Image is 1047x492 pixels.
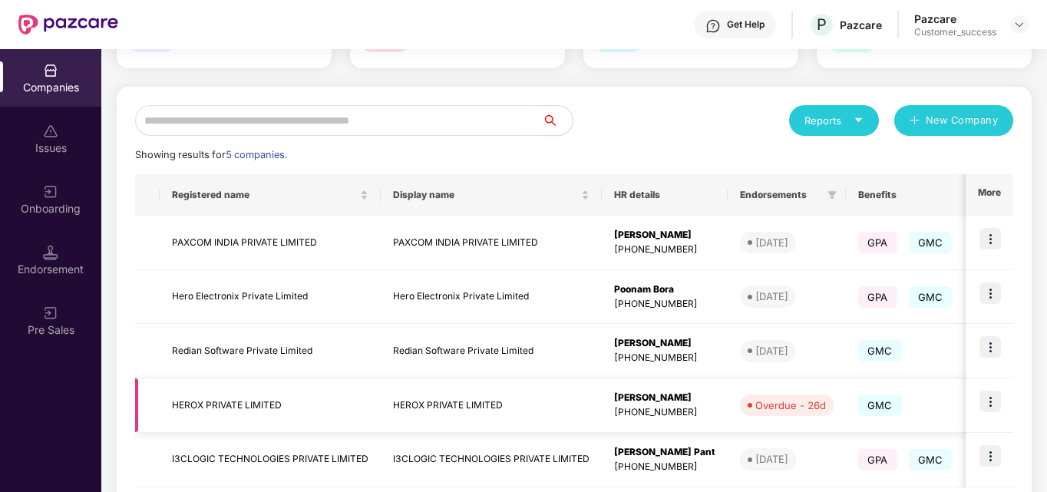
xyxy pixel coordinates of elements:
button: search [541,105,573,136]
span: Showing results for [135,149,287,160]
img: icon [979,391,1001,412]
div: [PHONE_NUMBER] [614,297,715,312]
td: Redian Software Private Limited [381,324,602,378]
td: PAXCOM INDIA PRIVATE LIMITED [381,216,602,270]
img: icon [979,228,1001,249]
th: Display name [381,174,602,216]
td: PAXCOM INDIA PRIVATE LIMITED [160,216,381,270]
button: plusNew Company [894,105,1013,136]
div: [PERSON_NAME] [614,336,715,351]
div: Customer_success [914,26,996,38]
div: [PERSON_NAME] [614,391,715,405]
span: filter [824,186,840,204]
span: GMC [909,286,953,308]
span: GMC [909,232,953,253]
span: GMC [858,395,902,416]
div: [PHONE_NUMBER] [614,243,715,257]
div: [PHONE_NUMBER] [614,460,715,474]
img: icon [979,445,1001,467]
span: search [541,114,573,127]
td: I3CLOGIC TECHNOLOGIES PRIVATE LIMITED [160,433,381,487]
img: svg+xml;base64,PHN2ZyB3aWR0aD0iMTQuNSIgaGVpZ2h0PSIxNC41IiB2aWV3Qm94PSIwIDAgMTYgMTYiIGZpbGw9Im5vbm... [43,245,58,260]
span: New Company [926,113,999,128]
img: svg+xml;base64,PHN2ZyB3aWR0aD0iMjAiIGhlaWdodD0iMjAiIHZpZXdCb3g9IjAgMCAyMCAyMCIgZmlsbD0ibm9uZSIgeG... [43,184,58,200]
img: svg+xml;base64,PHN2ZyBpZD0iRHJvcGRvd24tMzJ4MzIiIHhtbG5zPSJodHRwOi8vd3d3LnczLm9yZy8yMDAwL3N2ZyIgd2... [1013,18,1026,31]
div: [PERSON_NAME] [614,228,715,243]
span: Display name [393,189,578,201]
img: svg+xml;base64,PHN2ZyBpZD0iSXNzdWVzX2Rpc2FibGVkIiB4bWxucz0iaHR0cDovL3d3dy53My5vcmcvMjAwMC9zdmciIH... [43,124,58,139]
td: Hero Electronix Private Limited [160,270,381,325]
div: Get Help [727,18,765,31]
img: svg+xml;base64,PHN2ZyBpZD0iQ29tcGFuaWVzIiB4bWxucz0iaHR0cDovL3d3dy53My5vcmcvMjAwMC9zdmciIHdpZHRoPS... [43,63,58,78]
div: [DATE] [755,289,788,304]
span: Endorsements [740,189,821,201]
td: HEROX PRIVATE LIMITED [160,378,381,433]
td: I3CLOGIC TECHNOLOGIES PRIVATE LIMITED [381,433,602,487]
td: Redian Software Private Limited [160,324,381,378]
td: Hero Electronix Private Limited [381,270,602,325]
span: 5 companies. [226,149,287,160]
div: [DATE] [755,343,788,358]
img: icon [979,336,1001,358]
span: filter [827,190,837,200]
div: [PHONE_NUMBER] [614,351,715,365]
div: [PHONE_NUMBER] [614,405,715,420]
img: svg+xml;base64,PHN2ZyBpZD0iSGVscC0zMngzMiIgeG1sbnM9Imh0dHA6Ly93d3cudzMub3JnLzIwMDAvc3ZnIiB3aWR0aD... [705,18,721,34]
span: GPA [858,232,897,253]
th: Registered name [160,174,381,216]
img: svg+xml;base64,PHN2ZyB3aWR0aD0iMjAiIGhlaWdodD0iMjAiIHZpZXdCb3g9IjAgMCAyMCAyMCIgZmlsbD0ibm9uZSIgeG... [43,305,58,321]
span: P [817,15,827,34]
div: [DATE] [755,235,788,250]
span: caret-down [854,115,864,125]
div: [DATE] [755,451,788,467]
span: plus [910,115,920,127]
div: Overdue - 26d [755,398,826,413]
span: GMC [858,340,902,362]
img: icon [979,282,1001,304]
span: GMC [909,449,953,471]
span: GPA [858,286,897,308]
div: [PERSON_NAME] Pant [614,445,715,460]
img: New Pazcare Logo [18,15,118,35]
th: Benefits [846,174,983,216]
div: Poonam Bora [614,282,715,297]
div: Pazcare [840,18,882,32]
div: Reports [804,113,864,128]
th: HR details [602,174,728,216]
span: Registered name [172,189,357,201]
span: GPA [858,449,897,471]
td: HEROX PRIVATE LIMITED [381,378,602,433]
div: Pazcare [914,12,996,26]
th: More [966,174,1013,216]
